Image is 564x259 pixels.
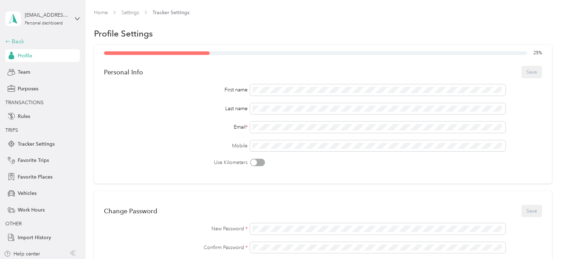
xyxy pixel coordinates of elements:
label: New Password [104,225,247,232]
span: Import History [18,234,51,241]
div: Personal dashboard [25,21,63,26]
div: First name [104,86,247,94]
div: Email [104,123,247,131]
label: Use Kilometers [104,159,247,166]
span: Favorite Trips [18,157,49,164]
button: Help center [4,250,40,258]
span: Rules [18,113,30,120]
span: Tracker Settings [18,140,55,148]
span: Team [18,68,30,76]
span: TRANSACTIONS [5,100,44,106]
a: Home [94,10,108,16]
h1: Profile Settings [94,30,153,37]
div: Last name [104,105,247,112]
iframe: Everlance-gr Chat Button Frame [524,219,564,259]
span: Favorite Places [18,173,52,181]
div: [EMAIL_ADDRESS][DOMAIN_NAME] [25,11,69,19]
span: Vehicles [18,190,37,197]
div: Change Password [104,207,157,215]
a: Settings [121,10,139,16]
div: Personal Info [104,68,143,76]
span: Tracker Settings [153,9,189,16]
span: OTHER [5,221,22,227]
label: Confirm Password [104,244,247,251]
span: Work Hours [18,206,45,214]
span: 25 % [533,50,542,56]
span: Profile [18,52,32,60]
span: TRIPS [5,127,18,133]
label: Mobile [104,142,247,150]
div: Back [5,37,76,46]
span: Purposes [18,85,38,92]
